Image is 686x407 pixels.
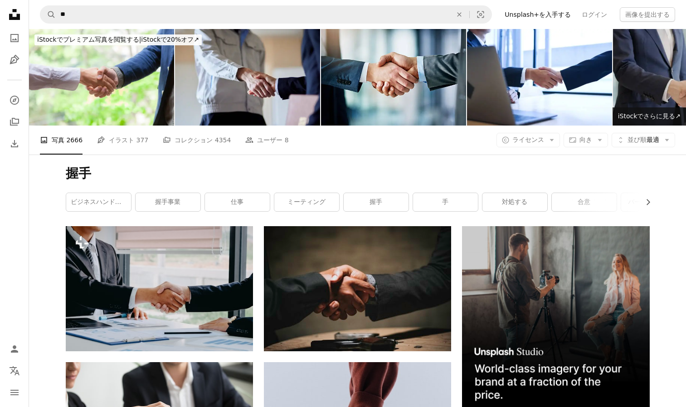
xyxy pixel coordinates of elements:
a: 合意 [552,193,617,211]
a: コレクション 4354 [163,126,231,155]
button: 並び順最適 [612,133,675,147]
a: ビジネスハンドシェイク [66,193,131,211]
a: コレクション [5,113,24,131]
a: 写真 [5,29,24,47]
a: iStockでさらに見る↗ [613,107,686,126]
button: 画像を提出する [620,7,675,22]
span: ライセンス [512,136,544,143]
button: Unsplashで検索する [40,6,56,23]
a: 仕事 [205,193,270,211]
button: 全てクリア [449,6,469,23]
a: ミーティング [274,193,339,211]
img: 木製のテーブルの上で握手する二人 [264,226,451,351]
span: iStockでプレミアム写真を閲覧する | [37,36,141,43]
span: iStockで20%オフ ↗ [37,36,199,43]
button: 言語 [5,362,24,380]
button: ライセンス [496,133,560,147]
a: ユーザー 8 [245,126,288,155]
a: Unsplash+を入手する [499,7,576,22]
img: ハンドシェイク。サクセスミーティングで握手する2人のビジネスマン。 [66,226,253,351]
img: 成功に向けたネットワークの構築 [321,29,466,126]
span: 最適 [628,136,659,145]
span: 4354 [215,135,231,145]
h1: 握手 [66,165,650,182]
a: ハンドシェイク。サクセスミーティングで握手する2人のビジネスマン。 [66,285,253,293]
a: 探す [5,91,24,109]
span: iStockでさらに見る ↗ [618,112,681,120]
a: iStockでプレミアム写真を閲覧する|iStockで20%オフ↗ [29,29,207,51]
span: 並び順 [628,136,647,143]
a: 手 [413,193,478,211]
a: 対処する [482,193,547,211]
img: 握手のクローズアップショット [467,29,612,126]
a: ログイン [576,7,613,22]
form: サイト内でビジュアルを探す [40,5,492,24]
a: 木製のテーブルの上で握手する二人 [264,284,451,292]
a: イラスト 377 [97,126,148,155]
img: 握手のクローズアップ [29,29,174,126]
a: 握手事業 [136,193,200,211]
span: 向き [579,136,592,143]
a: 握手 [344,193,409,211]
button: リストを右にスクロールする [640,193,650,211]
button: ビジュアル検索 [470,6,491,23]
span: 377 [136,135,149,145]
button: メニュー [5,383,24,402]
a: ダウンロード履歴 [5,135,24,153]
img: 作業服姿の男性と握手するスーツ姿の女性の手 [175,29,320,126]
a: ログイン / 登録する [5,340,24,358]
span: 8 [285,135,289,145]
a: パートナーシップ [621,193,686,211]
button: 向き [564,133,608,147]
a: イラスト [5,51,24,69]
